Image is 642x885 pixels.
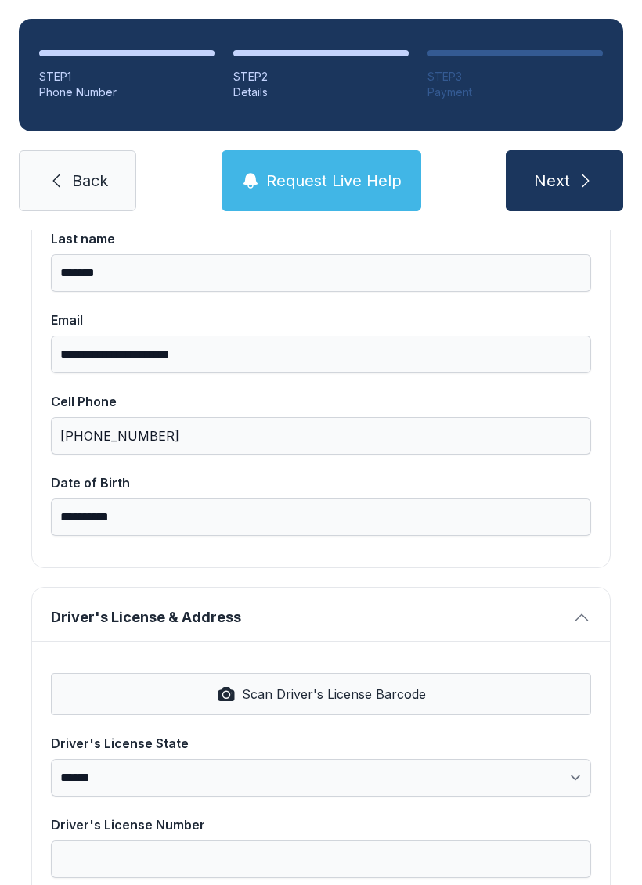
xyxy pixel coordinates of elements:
[51,473,591,492] div: Date of Birth
[51,229,591,248] div: Last name
[51,417,591,455] input: Cell Phone
[266,170,402,192] span: Request Live Help
[51,840,591,878] input: Driver's License Number
[72,170,108,192] span: Back
[39,69,215,85] div: STEP 1
[51,815,591,834] div: Driver's License Number
[51,336,591,373] input: Email
[51,498,591,536] input: Date of Birth
[51,311,591,329] div: Email
[242,685,426,703] span: Scan Driver's License Barcode
[233,69,409,85] div: STEP 2
[51,734,591,753] div: Driver's License State
[427,85,603,100] div: Payment
[233,85,409,100] div: Details
[51,392,591,411] div: Cell Phone
[51,606,566,628] span: Driver's License & Address
[427,69,603,85] div: STEP 3
[39,85,215,100] div: Phone Number
[534,170,570,192] span: Next
[51,759,591,797] select: Driver's License State
[51,254,591,292] input: Last name
[32,588,610,641] button: Driver's License & Address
